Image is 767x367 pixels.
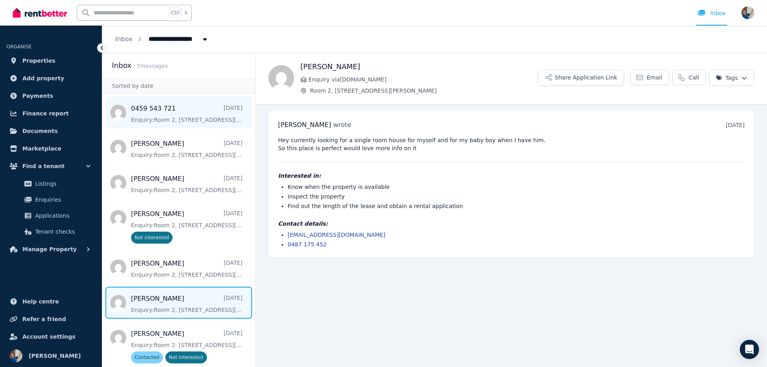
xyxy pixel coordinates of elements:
[6,44,32,50] span: ORGANISE
[22,332,76,341] span: Account settings
[10,208,92,224] a: Applications
[6,105,95,121] a: Finance report
[716,74,738,82] span: Tags
[35,227,89,236] span: Tenant checks
[268,65,294,91] img: Rhys Rennie
[278,121,331,129] span: [PERSON_NAME]
[131,139,242,159] a: [PERSON_NAME][DATE]Enquiry:Room 2, [STREET_ADDRESS][PERSON_NAME].
[131,174,242,194] a: [PERSON_NAME][DATE]Enquiry:Room 2, [STREET_ADDRESS][PERSON_NAME].
[288,202,745,210] li: Find out the length of the lease and obtain a rental application
[689,73,699,81] span: Call
[10,176,92,192] a: Listings
[169,8,181,18] span: Ctrl
[22,161,65,171] span: Find a tenant
[278,136,745,152] pre: Hey currently looking for a single room house for myself and for my baby boy when I have him. So ...
[709,70,754,86] button: Tags
[13,7,67,19] img: RentBetter
[300,61,538,72] h1: [PERSON_NAME]
[6,88,95,104] a: Payments
[112,60,131,71] h2: Inbox
[136,63,168,69] span: 7 message s
[6,141,95,157] a: Marketplace
[288,241,327,248] a: 0487 175 452
[310,87,538,95] span: Room 2, [STREET_ADDRESS][PERSON_NAME]
[35,195,89,204] span: Enquiries
[697,9,725,17] div: Inbox
[308,75,538,83] span: Enquiry via [DOMAIN_NAME]
[538,70,624,86] button: Share Application Link
[22,126,58,136] span: Documents
[22,73,64,83] span: Add property
[630,70,669,85] a: Email
[6,53,95,69] a: Properties
[6,158,95,174] button: Find a tenant
[726,122,745,128] time: [DATE]
[6,329,95,345] a: Account settings
[102,26,222,53] nav: Breadcrumb
[22,297,59,306] span: Help centre
[333,121,351,129] span: wrote
[115,35,133,43] a: Inbox
[10,349,22,362] img: Andy Jeffery
[6,70,95,86] a: Add property
[131,294,242,314] a: [PERSON_NAME][DATE]Enquiry:Room 2, [STREET_ADDRESS][PERSON_NAME].
[185,10,187,16] span: k
[6,241,95,257] button: Manage Property
[741,6,754,19] img: Andy Jeffery
[22,109,69,118] span: Finance report
[22,91,53,101] span: Payments
[22,56,56,65] span: Properties
[647,73,662,81] span: Email
[278,172,745,180] h4: Interested in:
[6,294,95,309] a: Help centre
[102,78,255,93] div: Sorted by date
[740,340,759,359] div: Open Intercom Messenger
[131,209,242,244] a: [PERSON_NAME][DATE]Enquiry:Room 2, [STREET_ADDRESS][PERSON_NAME].Not interested
[6,123,95,139] a: Documents
[288,192,745,200] li: Inspect the property
[35,179,89,188] span: Listings
[22,314,66,324] span: Refer a friend
[10,224,92,240] a: Tenant checks
[672,70,706,85] a: Call
[22,144,61,153] span: Marketplace
[22,244,77,254] span: Manage Property
[278,220,745,228] h4: Contact details:
[288,232,385,238] a: [EMAIL_ADDRESS][DOMAIN_NAME]
[35,211,89,220] span: Applications
[131,259,242,279] a: [PERSON_NAME][DATE]Enquiry:Room 2, [STREET_ADDRESS][PERSON_NAME].
[6,311,95,327] a: Refer a friend
[288,183,745,191] li: Know when the property is available
[29,351,81,361] span: [PERSON_NAME]
[131,329,242,363] a: [PERSON_NAME][DATE]Enquiry:Room 2, [STREET_ADDRESS][PERSON_NAME].ContactedNot interested
[10,192,92,208] a: Enquiries
[131,104,242,124] a: 0459 543 721[DATE]Enquiry:Room 2, [STREET_ADDRESS][PERSON_NAME].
